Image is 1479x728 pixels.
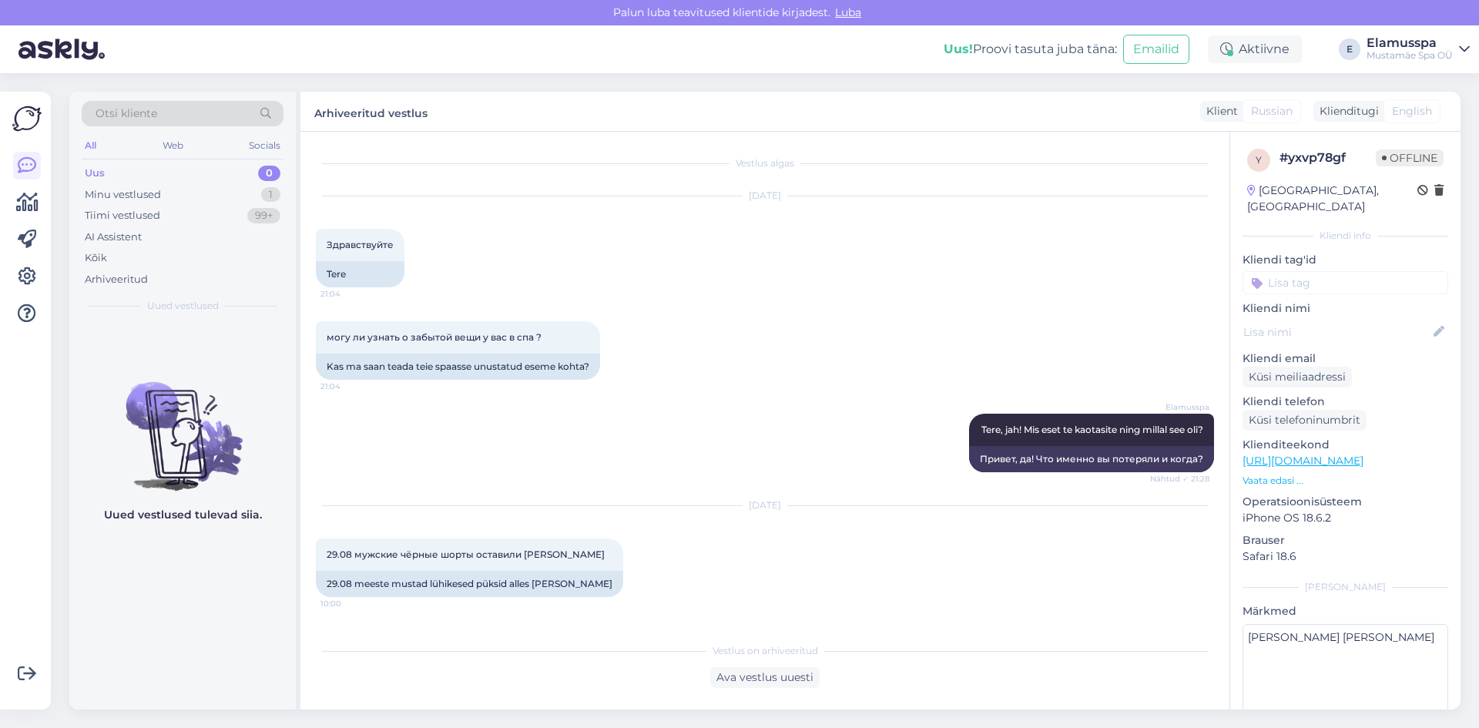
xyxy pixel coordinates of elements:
div: [GEOGRAPHIC_DATA], [GEOGRAPHIC_DATA] [1247,183,1417,215]
div: E [1339,39,1360,60]
div: Aktiivne [1208,35,1302,63]
label: Arhiveeritud vestlus [314,101,428,122]
div: Tiimi vestlused [85,208,160,223]
img: No chats [69,354,296,493]
span: Otsi kliente [96,106,157,122]
div: Kas ma saan teada teie spaasse unustatud eseme kohta? [316,354,600,380]
p: Kliendi tag'id [1243,252,1448,268]
div: Küsi telefoninumbrit [1243,410,1367,431]
p: iPhone OS 18.6.2 [1243,510,1448,526]
div: Web [159,136,186,156]
input: Lisa nimi [1243,324,1430,341]
div: All [82,136,99,156]
a: [URL][DOMAIN_NAME] [1243,454,1363,468]
p: Klienditeekond [1243,437,1448,453]
span: y [1256,154,1262,166]
div: 99+ [247,208,280,223]
b: Uus! [944,42,973,56]
p: Kliendi telefon [1243,394,1448,410]
span: Здравствуйте [327,239,394,250]
span: Luba [830,5,866,19]
span: 10:00 [320,598,378,609]
div: 1 [261,187,280,203]
p: Märkmed [1243,603,1448,619]
span: 29.08 мужские чёрные шорты оставили [PERSON_NAME] [327,549,605,560]
p: Safari 18.6 [1243,549,1448,565]
span: Elamusspa [1152,401,1209,413]
span: Uued vestlused [147,299,219,313]
div: Uus [85,166,105,181]
p: Kliendi email [1243,351,1448,367]
div: Kõik [85,250,107,266]
div: AI Assistent [85,230,142,245]
span: Russian [1251,103,1293,119]
a: ElamusspaMustamäe Spa OÜ [1367,37,1470,62]
span: Vestlus on arhiveeritud [713,644,818,658]
div: 29.08 meeste mustad lühikesed püksid alles [PERSON_NAME] [316,571,623,597]
div: Vestlus algas [316,156,1214,170]
div: Привет, да! Что именно вы потеряли и когда? [969,446,1214,472]
p: Vaata edasi ... [1243,474,1448,488]
span: English [1392,103,1432,119]
div: Ava vestlus uuesti [710,667,820,688]
div: 0 [258,166,280,181]
div: Klienditugi [1313,103,1379,119]
p: Uued vestlused tulevad siia. [104,507,262,523]
p: Operatsioonisüsteem [1243,494,1448,510]
div: Elamusspa [1367,37,1453,49]
span: могу ли узнать о забытой вещи у вас в спа ? [327,331,542,343]
div: [PERSON_NAME] [1243,580,1448,594]
span: 21:04 [320,288,378,300]
div: Mustamäe Spa OÜ [1367,49,1453,62]
img: Askly Logo [12,104,42,133]
span: Offline [1376,149,1444,166]
span: Tere, jah! Mis eset te kaotasite ning millal see oli? [981,424,1203,435]
div: # yxvp78gf [1279,149,1376,167]
div: Klient [1200,103,1238,119]
div: Arhiveeritud [85,272,148,287]
button: Emailid [1123,35,1189,64]
div: Tere [316,261,404,287]
input: Lisa tag [1243,271,1448,294]
div: Minu vestlused [85,187,161,203]
div: [DATE] [316,498,1214,512]
p: Brauser [1243,532,1448,549]
div: Kliendi info [1243,229,1448,243]
div: Küsi meiliaadressi [1243,367,1352,387]
div: Proovi tasuta juba täna: [944,40,1117,59]
span: 21:04 [320,381,378,392]
p: Kliendi nimi [1243,300,1448,317]
div: [DATE] [316,189,1214,203]
div: Socials [246,136,283,156]
span: Nähtud ✓ 21:28 [1150,473,1209,485]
